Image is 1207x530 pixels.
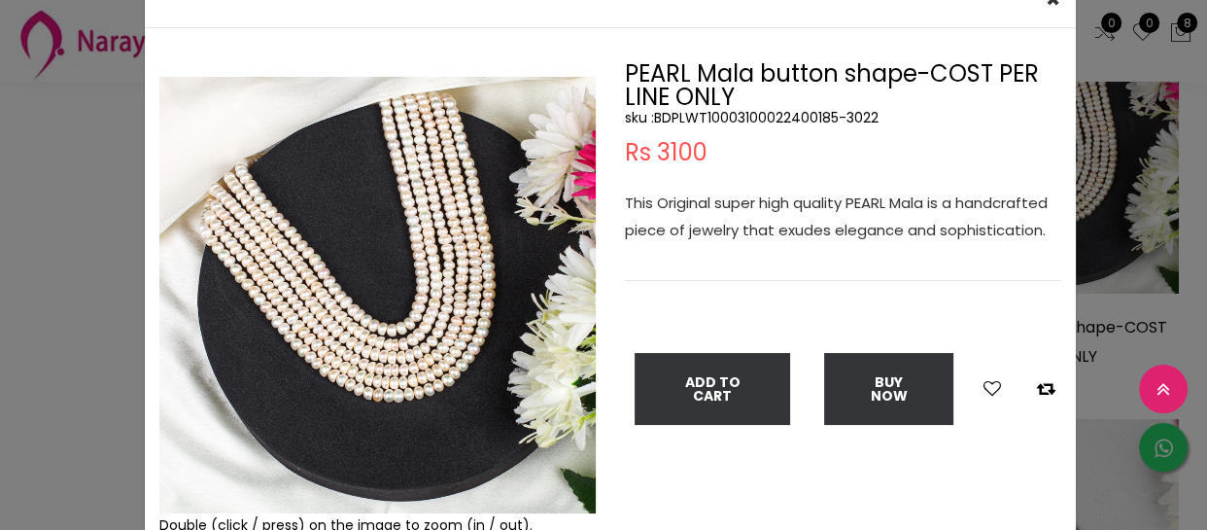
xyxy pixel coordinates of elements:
button: Buy Now [824,353,953,425]
h2: PEARL Mala button shape-COST PER LINE ONLY [625,62,1061,109]
h5: sku : BDPLWT10003100022400185-3022 [625,109,1061,126]
button: Add to wishlist [978,376,1007,402]
button: Add To Cart [635,353,790,425]
button: Add to compare [1031,376,1061,402]
img: Example [159,77,596,513]
span: Rs 3100 [625,141,707,164]
p: This Original super high quality PEARL Mala is a handcrafted piece of jewelry that exudes eleganc... [625,190,1061,244]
